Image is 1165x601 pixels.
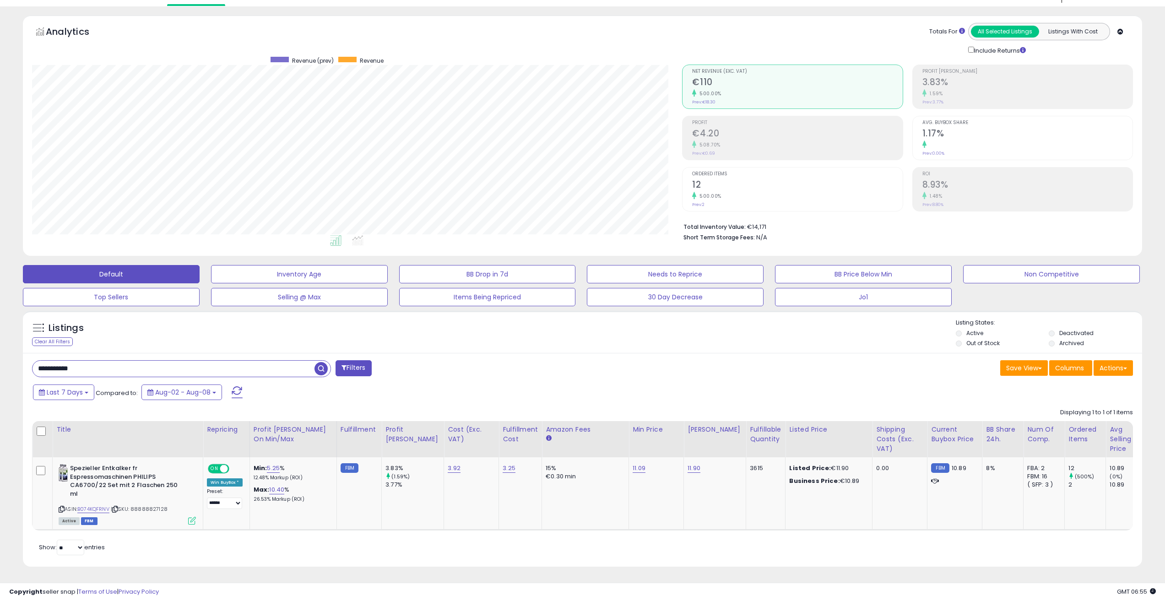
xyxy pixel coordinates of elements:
[448,464,461,473] a: 3.92
[789,464,831,472] b: Listed Price:
[756,233,767,242] span: N/A
[207,425,246,434] div: Repricing
[1027,464,1057,472] div: FBA: 2
[47,388,83,397] span: Last 7 Days
[46,25,107,40] h5: Analytics
[78,587,117,596] a: Terms of Use
[1027,481,1057,489] div: ( SFP: 3 )
[1094,360,1133,376] button: Actions
[254,425,333,444] div: Profit [PERSON_NAME] on Min/Max
[587,288,764,306] button: 30 Day Decrease
[1110,464,1147,472] div: 10.89
[546,464,622,472] div: 15%
[23,265,200,283] button: Default
[70,464,181,500] b: Spezieller Entkalker fr Espressomaschinen PHILIPS CA6700/22 Set mit 2 Flaschen 250 ml
[927,193,943,200] small: 1.48%
[267,464,280,473] a: 5.25
[688,425,742,434] div: [PERSON_NAME]
[1027,425,1061,444] div: Num of Comp.
[927,90,943,97] small: 1.59%
[399,288,576,306] button: Items Being Repriced
[32,337,73,346] div: Clear All Filters
[228,465,243,473] span: OFF
[922,202,943,207] small: Prev: 8.80%
[141,384,222,400] button: Aug-02 - Aug-08
[876,425,923,454] div: Shipping Costs (Exc. VAT)
[750,425,781,444] div: Fulfillable Quantity
[971,26,1039,38] button: All Selected Listings
[211,288,388,306] button: Selling @ Max
[341,463,358,473] small: FBM
[922,128,1132,141] h2: 1.17%
[789,464,865,472] div: €11.90
[546,434,551,443] small: Amazon Fees.
[448,425,495,444] div: Cost (Exc. VAT)
[254,464,330,481] div: %
[49,322,84,335] h5: Listings
[692,99,715,105] small: Prev: €18.30
[683,223,746,231] b: Total Inventory Value:
[1049,360,1092,376] button: Columns
[503,425,538,444] div: Fulfillment Cost
[922,99,943,105] small: Prev: 3.77%
[96,389,138,397] span: Compared to:
[1059,339,1084,347] label: Archived
[789,425,868,434] div: Listed Price
[692,128,902,141] h2: €4.20
[385,425,440,444] div: Profit [PERSON_NAME]
[292,57,334,65] span: Revenue (prev)
[23,288,200,306] button: Top Sellers
[1059,329,1094,337] label: Deactivated
[254,496,330,503] p: 26.53% Markup (ROI)
[1000,360,1048,376] button: Save View
[692,120,902,125] span: Profit
[1055,363,1084,373] span: Columns
[59,517,80,525] span: All listings currently available for purchase on Amazon
[1117,587,1156,596] span: 2025-08-16 06:55 GMT
[986,464,1016,472] div: 8%
[207,488,243,509] div: Preset:
[696,193,721,200] small: 500.00%
[692,202,704,207] small: Prev: 2
[1068,464,1105,472] div: 12
[33,384,94,400] button: Last 7 Days
[966,339,1000,347] label: Out of Stock
[922,151,944,156] small: Prev: 0.00%
[9,587,43,596] strong: Copyright
[692,179,902,192] h2: 12
[254,475,330,481] p: 12.48% Markup (ROI)
[922,179,1132,192] h2: 8.93%
[961,45,1037,55] div: Include Returns
[1039,26,1107,38] button: Listings With Cost
[922,69,1132,74] span: Profit [PERSON_NAME]
[922,77,1132,89] h2: 3.83%
[692,151,715,156] small: Prev: €0.69
[789,476,840,485] b: Business Price:
[876,464,920,472] div: 0.00
[341,425,378,434] div: Fulfillment
[696,90,721,97] small: 500.00%
[1110,473,1122,480] small: (0%)
[692,69,902,74] span: Net Revenue (Exc. VAT)
[587,265,764,283] button: Needs to Reprice
[1068,481,1105,489] div: 2
[633,425,680,434] div: Min Price
[56,425,199,434] div: Title
[336,360,371,376] button: Filters
[922,120,1132,125] span: Avg. Buybox Share
[391,473,410,480] small: (1.59%)
[931,463,949,473] small: FBM
[683,221,1126,232] li: €14,171
[254,464,267,472] b: Min:
[931,425,978,444] div: Current Buybox Price
[155,388,211,397] span: Aug-02 - Aug-08
[269,485,284,494] a: 10.40
[963,265,1140,283] button: Non Competitive
[209,465,220,473] span: ON
[1027,472,1057,481] div: FBM: 16
[966,329,983,337] label: Active
[692,77,902,89] h2: €110
[119,587,159,596] a: Privacy Policy
[986,425,1019,444] div: BB Share 24h.
[696,141,721,148] small: 508.70%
